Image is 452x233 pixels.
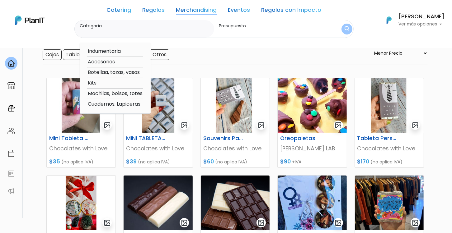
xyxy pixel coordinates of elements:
[335,219,342,226] img: gallery-light
[200,78,270,168] a: gallery-light Souvenirs Para Papá Chocolates with Love $60 (no aplica IVA)
[258,219,265,226] img: gallery-light
[379,12,445,28] button: PlanIt Logo [PERSON_NAME] Ver más opciones
[150,49,169,60] input: Otros
[261,7,322,15] a: Regalos con Impacto
[278,176,346,230] img: thumb_Mendiants.jpeg
[138,159,170,165] span: (no aplica IVA)
[354,135,401,142] h6: Tableta Personalizada Para Papá
[277,78,347,168] a: gallery-light Oreopaletas [PERSON_NAME] LAB $90 +IVA
[47,78,115,133] img: thumb_image__copia___copia___copia___copia___copia___copia___copia___copia_-Photoroom__15_.jpg
[276,135,324,142] h6: Oreopaletas
[357,144,421,153] p: Chocolates with Love
[47,176,115,230] img: thumb_Dise%C3%B1o_sin_t%C3%ADtulo_-_2024-11-21T143057.741.png
[107,7,131,15] a: Catering
[87,100,143,108] option: Cuadernos, Lapiceras
[124,78,192,133] img: thumb_Dise%C3%B1o_sin_t%C3%ADtulo__10_.png
[203,144,267,153] p: Chocolates with Love
[357,158,370,165] span: $170
[15,16,45,25] img: PlanIt Logo
[7,60,15,67] img: home-e721727adea9d79c4d83392d1f703f7f8bce08238fde08b1acbfd93340b81755.svg
[87,79,143,87] option: Kits
[280,144,344,153] p: [PERSON_NAME] LAB
[87,69,143,76] option: Botellaa, tazas, vasos
[228,7,250,15] a: Eventos
[280,158,291,165] span: $90
[181,122,188,129] img: gallery-light
[278,78,346,133] img: thumb_paletas.jpg
[398,14,445,20] h6: [PERSON_NAME]
[412,122,419,129] img: gallery-light
[7,105,15,112] img: campaigns-02234683943229c281be62815700db0a1741e53638e28bf9629b52c665b00959.svg
[49,158,60,165] span: $35
[124,176,192,230] img: thumb_tableta_chocolate_2.JPG
[355,78,424,168] a: gallery-light Tableta Personalizada Para Papá Chocolates with Love $170 (no aplica IVA)
[258,122,265,129] img: gallery-light
[7,127,15,135] img: people-662611757002400ad9ed0e3c099ab2801c6687ba6c219adb57efc949bc21e19d.svg
[126,158,137,165] span: $39
[63,49,119,60] input: Tabletas individuales
[61,159,93,165] span: (no aplica IVA)
[371,159,403,165] span: (no aplica IVA)
[398,22,445,26] p: Ver más opciones
[49,144,113,153] p: Chocolates with Love
[355,176,424,230] img: thumb_d9431d_09d84f65f36d4c32b59a9acc13557662_mv2.png
[382,13,396,27] img: PlanIt Logo
[219,23,323,29] label: Presupuesto
[80,23,212,29] label: Categoría
[143,7,165,15] a: Regalos
[201,78,270,133] img: thumb_image__copia___copia___copia___copia___copia___copia___copia___copia_-Photoroom__8_.jpg
[7,82,15,89] img: marketplace-4ceaa7011d94191e9ded77b95e3339b90024bf715f7c57f8cf31f2d8c509eaba.svg
[46,78,116,168] a: gallery-light Mini Tableta Personalizada Para Papá Chocolates with Love $35 (no aplica IVA)
[292,159,301,165] span: +IVA
[215,159,247,165] span: (no aplica IVA)
[355,78,424,133] img: thumb_image__copia___copia___copia___copia___copia___copia___copia___copia_-Photoroom__7_.jpg
[43,49,62,60] input: Cajas
[87,58,143,66] option: Accesorios
[200,135,247,142] h6: Souvenirs Para Papá
[203,158,214,165] span: $60
[7,170,15,177] img: feedback-78b5a0c8f98aac82b08bfc38622c3050aee476f2c9584af64705fc4e61158814.svg
[412,219,419,226] img: gallery-light
[104,122,111,129] img: gallery-light
[7,187,15,195] img: partners-52edf745621dab592f3b2c58e3bca9d71375a7ef29c3b500c9f145b62cc070d4.svg
[345,26,349,32] img: search_button-432b6d5273f82d61273b3651a40e1bd1b912527efae98b1b7a1b2c0702e16a8d.svg
[176,7,217,15] a: Merchandising
[126,144,190,153] p: Chocolates with Love
[181,219,188,226] img: gallery-light
[335,122,342,129] img: gallery-light
[104,219,111,226] img: gallery-light
[87,48,143,55] option: Indumentaria
[123,78,193,168] a: gallery-light MINI TABLETAS PERSONALIZADAS Chocolates with Love $39 (no aplica IVA)
[45,135,93,142] h6: Mini Tableta Personalizada Para Papá
[7,150,15,157] img: calendar-87d922413cdce8b2cf7b7f5f62616a5cf9e4887200fb71536465627b3292af00.svg
[122,135,170,142] h6: MINI TABLETAS PERSONALIZADAS
[32,6,90,18] div: ¿Necesitás ayuda?
[201,176,270,230] img: thumb_tableta_de_chocolate_maciso.png
[87,90,143,98] option: Mochilas, bolsos, totes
